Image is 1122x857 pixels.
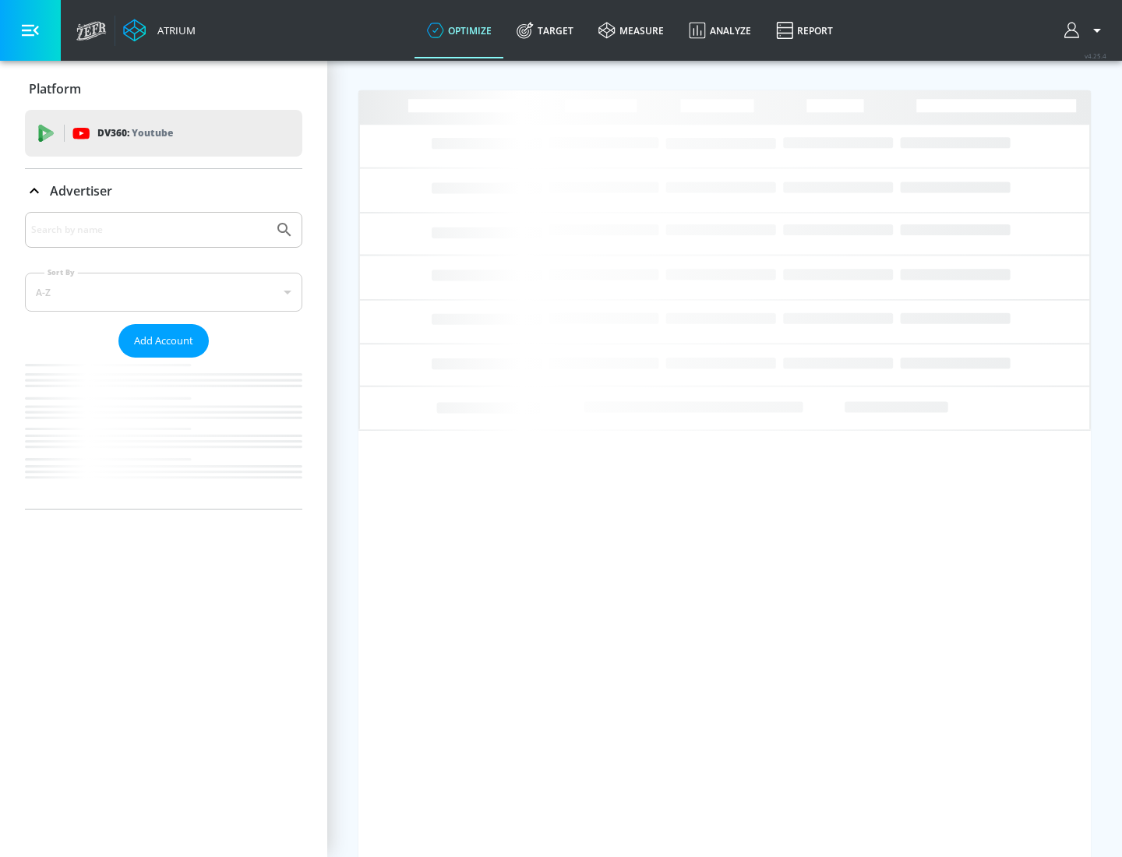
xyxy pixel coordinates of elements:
span: Add Account [134,332,193,350]
div: Atrium [151,23,196,37]
label: Sort By [44,267,78,277]
p: DV360: [97,125,173,142]
a: Atrium [123,19,196,42]
input: Search by name [31,220,267,240]
p: Advertiser [50,182,112,199]
div: Advertiser [25,169,302,213]
a: measure [586,2,676,58]
div: Platform [25,67,302,111]
a: optimize [415,2,504,58]
a: Target [504,2,586,58]
nav: list of Advertiser [25,358,302,509]
p: Platform [29,80,81,97]
button: Add Account [118,324,209,358]
a: Report [764,2,845,58]
div: Advertiser [25,212,302,509]
span: v 4.25.4 [1085,51,1106,60]
p: Youtube [132,125,173,141]
div: DV360: Youtube [25,110,302,157]
a: Analyze [676,2,764,58]
div: A-Z [25,273,302,312]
